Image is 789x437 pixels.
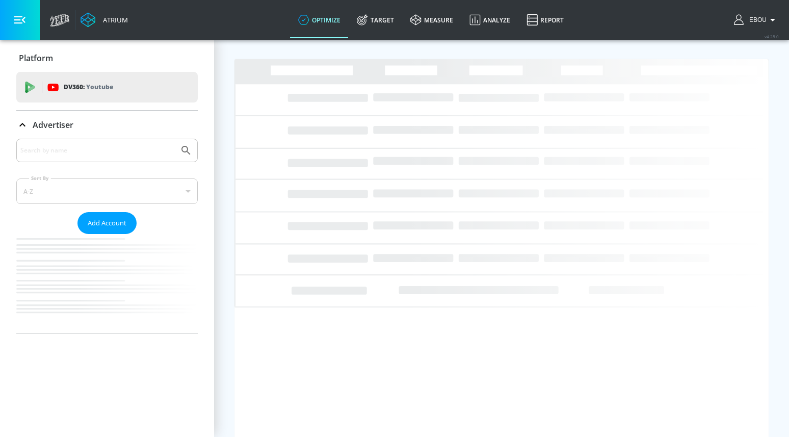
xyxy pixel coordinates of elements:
[16,111,198,139] div: Advertiser
[349,2,402,38] a: Target
[64,82,113,93] p: DV360:
[81,12,128,28] a: Atrium
[461,2,518,38] a: Analyze
[16,234,198,333] nav: list of Advertiser
[290,2,349,38] a: optimize
[86,82,113,92] p: Youtube
[16,72,198,102] div: DV360: Youtube
[745,16,767,23] span: login as: ebou.njie@zefr.com
[19,53,53,64] p: Platform
[20,144,175,157] input: Search by name
[518,2,572,38] a: Report
[33,119,73,131] p: Advertiser
[16,178,198,204] div: A-Z
[16,139,198,333] div: Advertiser
[765,34,779,39] span: v 4.28.0
[734,14,779,26] button: Ebou
[99,15,128,24] div: Atrium
[29,175,51,182] label: Sort By
[402,2,461,38] a: measure
[88,217,126,229] span: Add Account
[16,44,198,72] div: Platform
[77,212,137,234] button: Add Account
